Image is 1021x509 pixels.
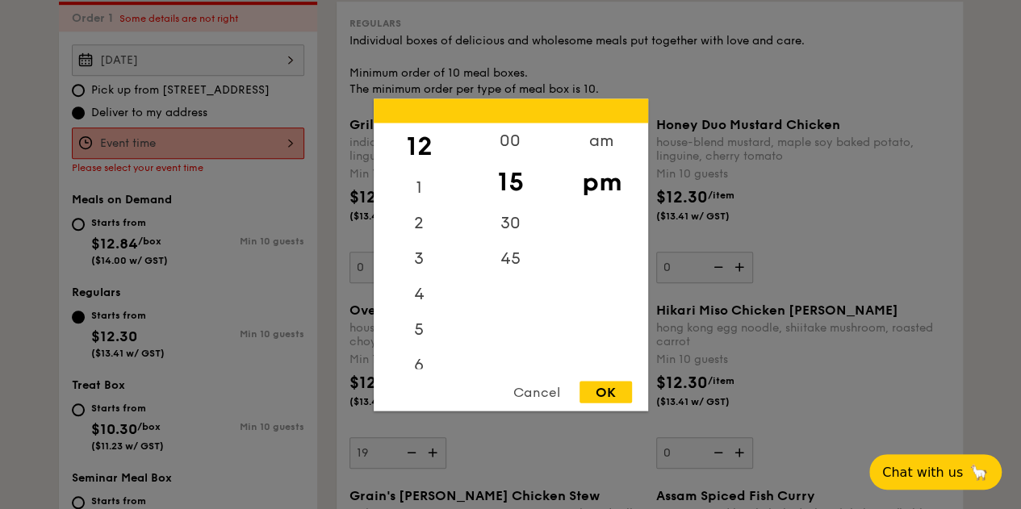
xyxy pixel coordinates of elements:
[580,381,632,403] div: OK
[465,158,556,205] div: 15
[465,123,556,158] div: 00
[374,276,465,311] div: 4
[869,454,1002,490] button: Chat with us🦙
[556,123,647,158] div: am
[374,123,465,169] div: 12
[465,205,556,240] div: 30
[374,205,465,240] div: 2
[374,311,465,347] div: 5
[882,465,963,480] span: Chat with us
[556,158,647,205] div: pm
[465,240,556,276] div: 45
[969,463,989,482] span: 🦙
[374,347,465,382] div: 6
[497,381,576,403] div: Cancel
[374,169,465,205] div: 1
[374,240,465,276] div: 3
